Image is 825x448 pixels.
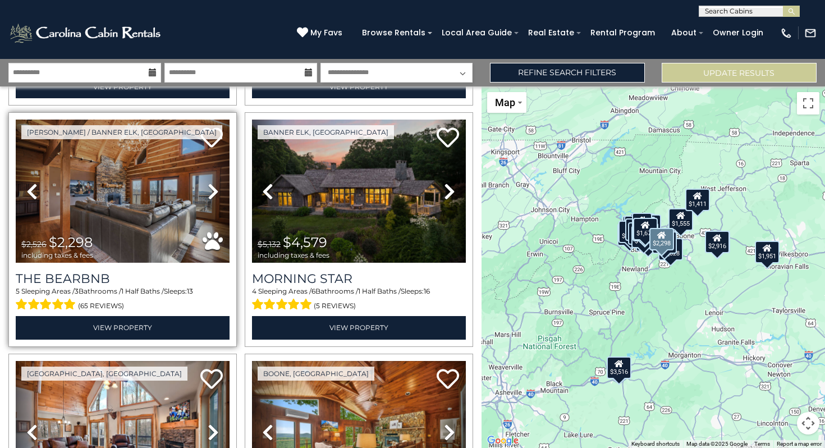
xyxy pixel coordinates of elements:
div: $1,599 [617,223,642,246]
div: $2,916 [705,231,730,253]
span: 1 Half Baths / [121,287,164,295]
a: Report a map error [777,441,822,447]
span: $2,526 [21,239,47,249]
img: thumbnail_163977591.jpeg [16,120,230,263]
span: 16 [424,287,430,295]
a: View Property [16,75,230,98]
span: 5 [16,287,20,295]
img: Google [484,433,521,448]
img: phone-regular-white.png [780,27,792,39]
div: $1,673 [633,218,658,240]
span: My Favs [310,27,342,39]
button: Keyboard shortcuts [631,440,680,448]
a: Morning Star [252,271,466,286]
div: $1,209 [631,226,656,248]
div: $850 [632,213,652,235]
a: Real Estate [522,24,580,42]
a: Add to favorites [200,126,223,150]
span: 4 [252,287,256,295]
a: [GEOGRAPHIC_DATA], [GEOGRAPHIC_DATA] [21,367,187,381]
a: The Bearbnb [16,271,230,286]
span: Map data ©2025 Google [686,441,748,447]
div: Sleeping Areas / Bathrooms / Sleeps: [252,286,466,313]
span: 3 [75,287,79,295]
a: Refine Search Filters [490,63,645,83]
a: My Favs [297,27,345,39]
div: $2,328 [636,214,661,237]
button: Toggle fullscreen view [797,92,819,115]
a: View Property [252,75,466,98]
div: $2,028 [658,238,682,260]
div: Sleeping Areas / Bathrooms / Sleeps: [16,286,230,313]
a: [PERSON_NAME] / Banner Elk, [GEOGRAPHIC_DATA] [21,125,222,139]
span: including taxes & fees [21,252,93,259]
a: Browse Rentals [356,24,431,42]
button: Map camera controls [797,412,819,435]
a: Owner Login [707,24,769,42]
img: White-1-2.png [8,22,164,44]
div: $1,555 [668,208,693,231]
a: Open this area in Google Maps (opens a new window) [484,433,521,448]
span: (65 reviews) [78,299,124,313]
a: View Property [16,316,230,339]
div: $1,488 [652,231,676,254]
div: $1,122 [632,219,657,241]
span: $5,132 [258,239,281,249]
img: mail-regular-white.png [804,27,817,39]
div: $3,102 [628,222,653,245]
a: Rental Program [585,24,661,42]
a: Add to favorites [200,368,223,392]
a: Boone, [GEOGRAPHIC_DATA] [258,367,374,381]
span: including taxes & fees [258,252,329,259]
div: $2,035 [625,218,650,241]
span: (5 reviews) [314,299,356,313]
a: Banner Elk, [GEOGRAPHIC_DATA] [258,125,394,139]
div: $1,411 [685,189,709,211]
a: Add to favorites [437,368,459,392]
button: Change map style [487,92,526,113]
a: Local Area Guide [436,24,517,42]
span: Map [495,97,515,108]
a: Add to favorites [437,126,459,150]
span: 6 [311,287,315,295]
div: $1,026 [618,221,643,243]
span: 13 [187,287,193,295]
a: View Property [252,316,466,339]
div: $1,951 [755,241,780,263]
span: $4,579 [283,234,327,250]
button: Update Results [662,63,817,83]
a: About [666,24,702,42]
span: 1 Half Baths / [358,287,401,295]
div: $3,516 [607,356,631,379]
div: $2,298 [649,228,673,250]
span: $2,298 [49,234,93,250]
img: thumbnail_163276265.jpeg [252,120,466,263]
a: Terms [754,441,770,447]
div: $3,047 [705,231,730,253]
